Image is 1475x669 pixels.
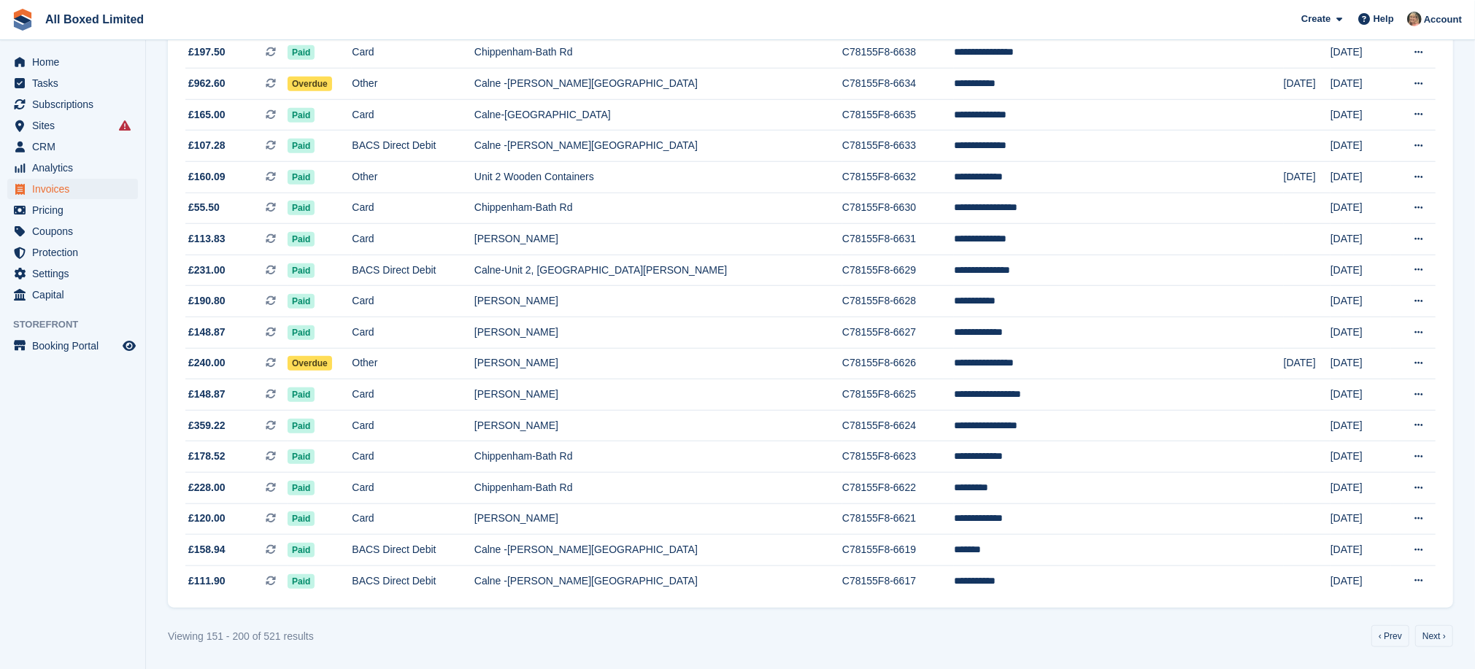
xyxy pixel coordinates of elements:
div: Viewing 151 - 200 of 521 results [168,629,314,644]
span: Analytics [32,158,120,178]
td: Calne-Unit 2, [GEOGRAPHIC_DATA][PERSON_NAME] [474,255,842,286]
td: [DATE] [1284,348,1330,379]
span: Paid [288,201,315,215]
td: C78155F8-6635 [842,99,954,131]
span: Create [1301,12,1330,26]
td: Card [352,379,474,411]
span: Paid [288,294,315,309]
td: Card [352,441,474,473]
td: Calne -[PERSON_NAME][GEOGRAPHIC_DATA] [474,535,842,566]
td: C78155F8-6627 [842,317,954,349]
td: Calne -[PERSON_NAME][GEOGRAPHIC_DATA] [474,131,842,162]
td: BACS Direct Debit [352,255,474,286]
td: [DATE] [1330,286,1391,317]
a: menu [7,285,138,305]
span: Paid [288,574,315,589]
td: C78155F8-6622 [842,473,954,504]
a: Next [1415,625,1453,647]
span: Paid [288,108,315,123]
td: [DATE] [1330,473,1391,504]
td: [DATE] [1330,224,1391,255]
span: Invoices [32,179,120,199]
td: C78155F8-6631 [842,224,954,255]
td: [DATE] [1330,535,1391,566]
td: [PERSON_NAME] [474,224,842,255]
span: £165.00 [188,107,226,123]
td: Calne -[PERSON_NAME][GEOGRAPHIC_DATA] [474,565,842,596]
td: [PERSON_NAME] [474,348,842,379]
span: Booking Portal [32,336,120,356]
td: Chippenham-Bath Rd [474,441,842,473]
td: [DATE] [1330,348,1391,379]
a: All Boxed Limited [39,7,150,31]
span: £148.87 [188,325,226,340]
td: C78155F8-6617 [842,565,954,596]
td: [DATE] [1330,441,1391,473]
span: Paid [288,543,315,557]
a: menu [7,94,138,115]
td: Card [352,224,474,255]
td: C78155F8-6619 [842,535,954,566]
span: Paid [288,325,315,340]
td: C78155F8-6629 [842,255,954,286]
span: £107.28 [188,138,226,153]
td: Card [352,193,474,224]
td: [DATE] [1330,69,1391,100]
span: Paid [288,263,315,278]
span: Paid [288,170,315,185]
span: £111.90 [188,573,226,589]
a: menu [7,221,138,241]
td: C78155F8-6633 [842,131,954,162]
span: Home [32,52,120,72]
td: [DATE] [1330,255,1391,286]
td: [PERSON_NAME] [474,286,842,317]
td: [DATE] [1330,99,1391,131]
a: menu [7,115,138,136]
td: [DATE] [1330,410,1391,441]
a: menu [7,336,138,356]
span: CRM [32,136,120,157]
span: Capital [32,285,120,305]
span: Paid [288,232,315,247]
td: [DATE] [1330,503,1391,535]
a: menu [7,179,138,199]
td: Unit 2 Wooden Containers [474,162,842,193]
span: Pricing [32,200,120,220]
td: [PERSON_NAME] [474,379,842,411]
td: Card [352,503,474,535]
td: C78155F8-6632 [842,162,954,193]
a: Previous [1371,625,1409,647]
td: C78155F8-6638 [842,37,954,69]
span: Overdue [288,77,332,91]
td: BACS Direct Debit [352,535,474,566]
span: £240.00 [188,355,226,371]
td: Chippenham-Bath Rd [474,193,842,224]
nav: Pages [1368,625,1456,647]
span: Overdue [288,356,332,371]
td: Other [352,69,474,100]
td: [DATE] [1330,131,1391,162]
span: £231.00 [188,263,226,278]
span: Protection [32,242,120,263]
span: £962.60 [188,76,226,91]
td: [PERSON_NAME] [474,503,842,535]
td: [DATE] [1330,379,1391,411]
span: £197.50 [188,45,226,60]
a: menu [7,263,138,284]
span: £228.00 [188,480,226,495]
a: menu [7,200,138,220]
td: Card [352,286,474,317]
span: £113.83 [188,231,226,247]
a: menu [7,158,138,178]
span: Paid [288,449,315,464]
td: [DATE] [1284,69,1330,100]
td: [DATE] [1330,162,1391,193]
span: Paid [288,481,315,495]
td: C78155F8-6621 [842,503,954,535]
td: [DATE] [1330,37,1391,69]
td: BACS Direct Debit [352,131,474,162]
td: Card [352,99,474,131]
a: Preview store [120,337,138,355]
span: Sites [32,115,120,136]
span: £190.80 [188,293,226,309]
